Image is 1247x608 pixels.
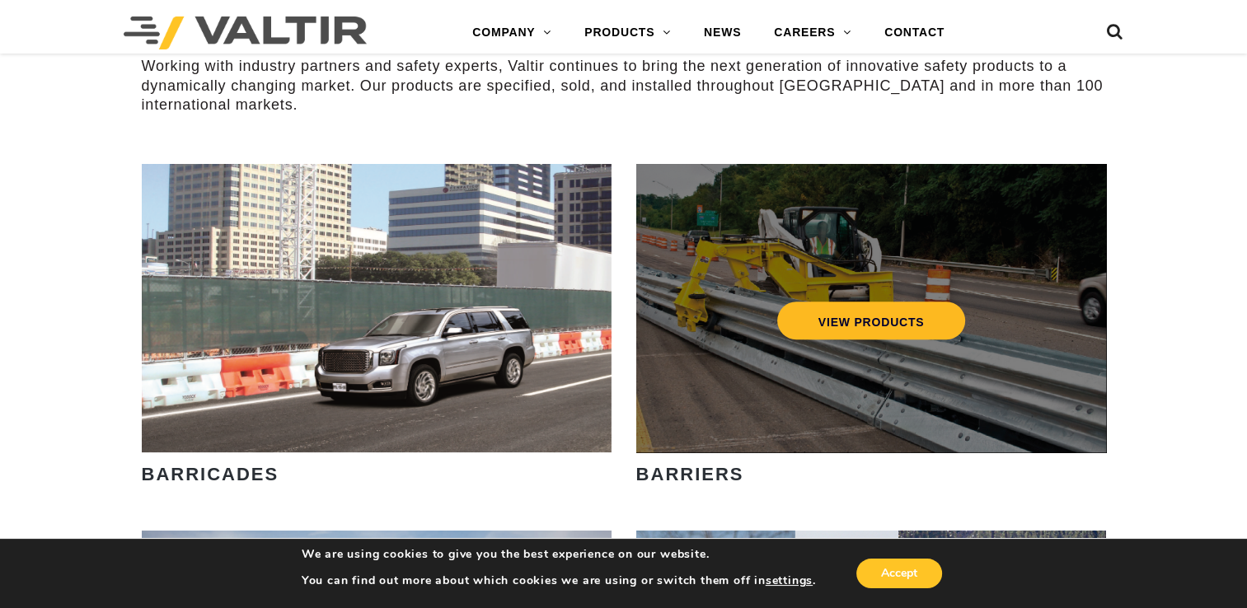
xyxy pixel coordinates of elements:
button: Accept [856,559,942,588]
button: settings [766,573,813,588]
a: CAREERS [757,16,868,49]
img: Valtir [124,16,367,49]
a: VIEW PRODUCTS [776,302,965,339]
a: CONTACT [868,16,961,49]
p: You can find out more about which cookies we are using or switch them off in . [302,573,816,588]
a: COMPANY [456,16,568,49]
p: Working with industry partners and safety experts, Valtir continues to bring the next generation ... [142,57,1106,115]
strong: BARRIERS [636,464,744,484]
a: PRODUCTS [568,16,687,49]
p: We are using cookies to give you the best experience on our website. [302,547,816,562]
strong: BARRICADES [142,464,279,484]
a: NEWS [687,16,757,49]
